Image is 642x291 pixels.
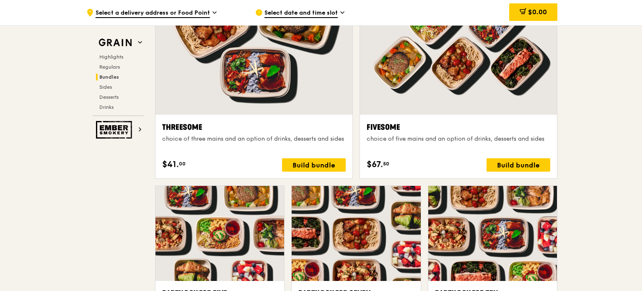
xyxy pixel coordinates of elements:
span: $0.00 [528,8,547,16]
span: Regulars [99,64,120,70]
img: Grain web logo [96,35,135,50]
div: Threesome [162,121,346,133]
span: $67. [367,158,383,171]
img: Ember Smokery web logo [96,121,135,139]
span: Select a delivery address or Food Point [96,9,210,18]
div: Build bundle [282,158,346,172]
div: choice of three mains and an option of drinks, desserts and sides [162,135,346,143]
span: 50 [383,160,389,167]
span: Select date and time slot [264,9,338,18]
span: Drinks [99,104,114,110]
div: Build bundle [487,158,550,172]
span: Sides [99,84,112,90]
div: choice of five mains and an option of drinks, desserts and sides [367,135,550,143]
span: $41. [162,158,179,171]
span: Desserts [99,94,119,100]
span: 00 [179,160,186,167]
div: Fivesome [367,121,550,133]
span: Bundles [99,74,119,80]
span: Highlights [99,54,123,60]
